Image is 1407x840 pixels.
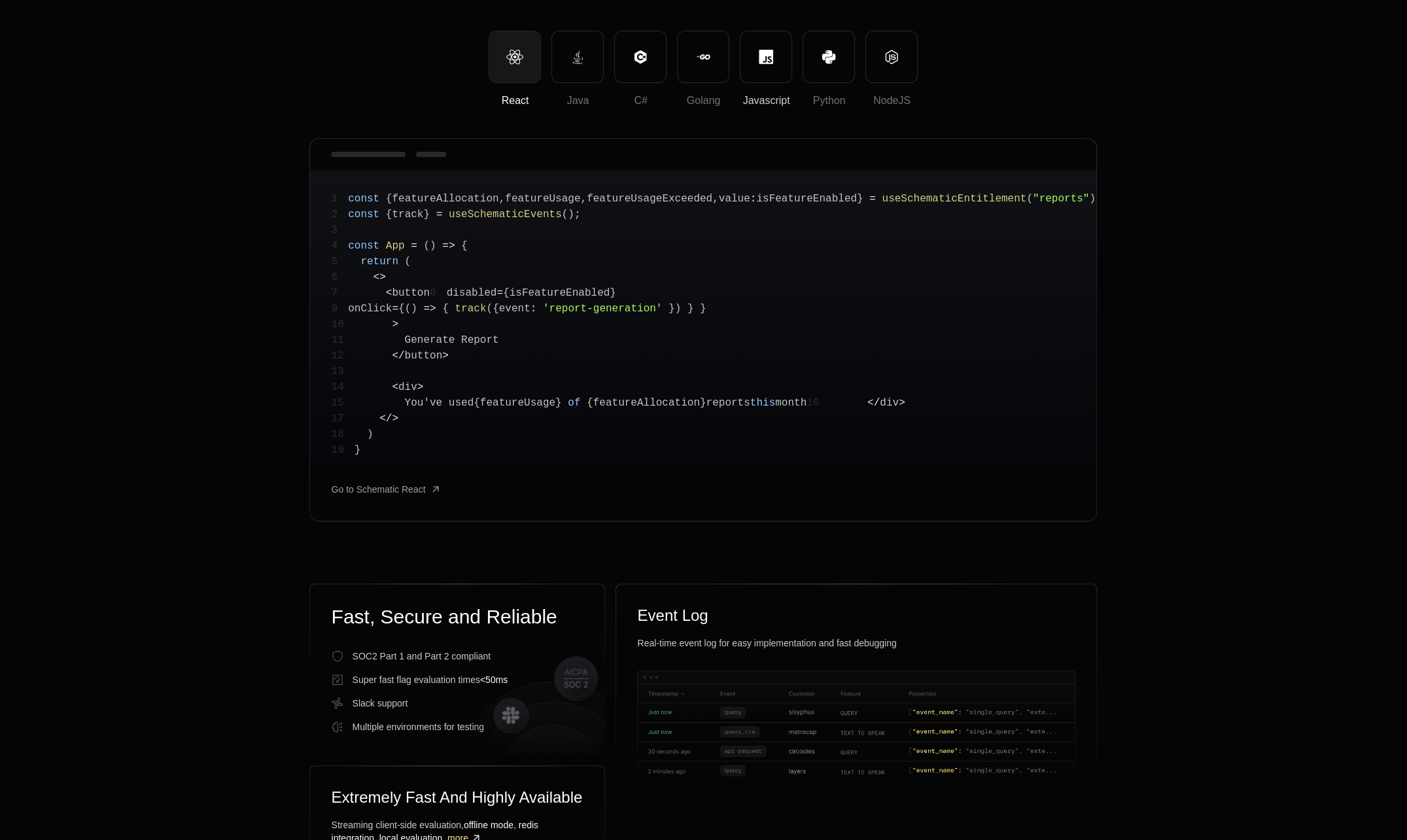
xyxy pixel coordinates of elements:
[756,193,857,205] span: isFeatureEnabled
[615,93,666,109] div: C#
[803,31,855,83] button: Python
[417,381,424,393] span: >
[331,191,348,207] span: 1
[803,93,854,109] div: Python
[386,193,392,205] span: {
[499,193,506,205] span: ,
[1089,193,1096,205] span: )
[392,193,498,205] span: featureAllocation
[331,238,348,254] span: 4
[386,209,392,220] span: {
[637,637,1075,650] div: Real-time event log for easy implementation and fast debugging
[348,193,379,205] span: const
[610,287,616,299] span: }
[700,303,706,315] span: }
[331,207,348,222] span: 2
[457,650,605,770] img: Fast, Secure and Reliable
[899,397,905,409] span: >
[331,483,425,496] span: Go to Schematic React
[489,93,540,109] div: React
[505,193,580,205] span: featureUsage
[442,303,449,315] span: {
[593,397,700,409] span: featureAllocation
[637,605,1075,626] div: Event Log
[865,31,918,83] button: NodeJS
[874,397,880,409] span: /
[411,303,417,315] span: )
[587,193,712,205] span: featureUsageExceeded
[614,31,667,83] button: C#
[712,193,719,205] span: ,
[386,240,405,252] span: App
[392,350,398,362] span: <
[398,350,405,362] span: /
[405,350,443,362] span: button
[551,31,604,83] button: Java
[405,303,411,315] span: (
[331,317,354,332] span: 10
[331,254,348,270] span: 5
[489,31,541,83] button: React
[405,397,424,409] span: You
[880,397,899,409] span: div
[637,671,1075,832] img: Event Log
[493,303,499,315] span: {
[352,697,408,710] span: Slack support
[386,413,392,425] span: /
[392,319,398,330] span: >
[331,301,348,317] span: 9
[442,240,455,252] span: =>
[392,303,398,315] span: =
[355,444,361,456] span: }
[449,209,562,220] span: useSchematicEvents
[331,348,354,364] span: 12
[331,427,354,442] span: 18
[411,240,417,252] span: =
[398,381,417,393] span: div
[700,397,706,409] span: }
[580,193,587,205] span: ,
[430,285,447,301] span: 8
[464,820,513,830] span: offline mode
[348,240,379,252] span: const
[480,397,555,409] span: featureUsage
[331,379,354,395] span: 14
[775,397,807,409] span: month
[405,256,411,268] span: (
[331,395,354,411] span: 15
[352,720,484,733] span: Multiple environments for testing
[392,413,398,425] span: >
[430,240,436,252] span: )
[675,303,682,315] span: )
[461,334,499,346] span: Report
[331,605,583,629] div: Fast, Secure and Reliable
[750,397,775,409] span: this
[442,350,449,362] span: >
[423,209,430,220] span: }
[474,397,480,409] span: {
[503,287,510,299] span: {
[392,381,398,393] span: <
[379,413,386,425] span: <
[678,93,729,109] div: Golang
[461,240,468,252] span: {
[360,256,398,268] span: return
[423,397,474,409] span: 've used
[719,193,750,205] span: value
[740,31,792,83] button: Javascript
[486,303,493,315] span: (
[568,397,580,409] span: of
[587,397,593,409] span: {
[882,193,1026,205] span: useSchematicEntitlement
[331,285,348,301] span: 7
[436,209,443,220] span: =
[455,303,486,315] span: track
[379,271,386,283] span: >
[530,303,537,315] span: :
[496,287,503,299] span: =
[423,240,430,252] span: (
[392,287,430,299] span: button
[687,303,694,315] span: }
[1026,193,1033,205] span: (
[352,673,508,686] span: Super fast flag evaluation times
